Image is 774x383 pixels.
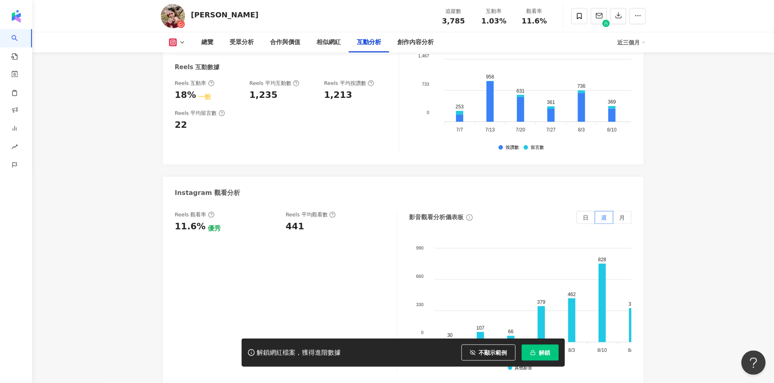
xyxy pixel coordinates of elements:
span: 3,785 [442,17,465,25]
div: 1,213 [324,89,352,102]
div: 11.6% [175,220,206,233]
tspan: 1,467 [418,53,430,58]
div: Reels 互動率 [175,80,215,87]
tspan: 660 [416,274,424,279]
img: logo icon [10,10,23,23]
span: 11.6% [522,17,547,25]
tspan: 0 [421,330,424,335]
img: KOL Avatar [161,4,185,28]
div: 影音觀看分析儀表板 [409,213,464,222]
tspan: 0 [427,110,429,115]
div: 18% [175,89,196,102]
div: Instagram 觀看分析 [175,188,240,197]
tspan: 7/7 [456,127,463,133]
div: 其他影音 [515,366,533,371]
span: 週 [601,214,607,221]
div: 解鎖網紅檔案，獲得進階數據 [257,349,341,357]
tspan: 733 [422,82,429,87]
tspan: 7/13 [485,127,495,133]
div: 22 [175,119,188,131]
span: 1.03% [481,17,506,25]
button: 不顯示範例 [462,345,516,361]
div: 追蹤數 [439,7,469,15]
div: 留言數 [531,145,544,150]
div: 合作與價值 [270,38,301,47]
div: Reels 平均按讚數 [324,80,374,87]
div: 1,235 [249,89,278,102]
tspan: 7/20 [516,127,526,133]
div: 互動分析 [357,38,382,47]
div: 相似網紅 [317,38,341,47]
tspan: 7/27 [546,127,556,133]
span: 不顯示範例 [479,349,507,356]
div: 創作內容分析 [398,38,434,47]
div: Reels 平均留言數 [175,110,225,117]
div: 441 [286,220,304,233]
div: 優秀 [208,224,221,233]
tspan: 330 [416,302,424,307]
div: [PERSON_NAME] [191,10,259,20]
div: 受眾分析 [230,38,254,47]
span: 月 [620,214,625,221]
div: Reels 觀看率 [175,211,215,218]
tspan: 8/3 [578,127,585,133]
span: 解鎖 [539,349,550,356]
div: 總覽 [202,38,214,47]
div: 近三個月 [618,36,646,49]
span: rise [11,139,18,157]
div: 一般 [198,93,211,102]
div: 互動率 [479,7,510,15]
tspan: 990 [416,246,424,251]
button: 解鎖 [522,345,559,361]
div: Reels 互動數據 [175,63,220,72]
div: 觀看率 [519,7,550,15]
span: 日 [583,214,589,221]
tspan: 8/10 [607,127,617,133]
div: 按讚數 [506,145,519,150]
div: Reels 平均互動數 [249,80,299,87]
a: search [11,29,27,61]
span: info-circle [465,213,474,222]
div: Reels 平均觀看數 [286,211,336,218]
